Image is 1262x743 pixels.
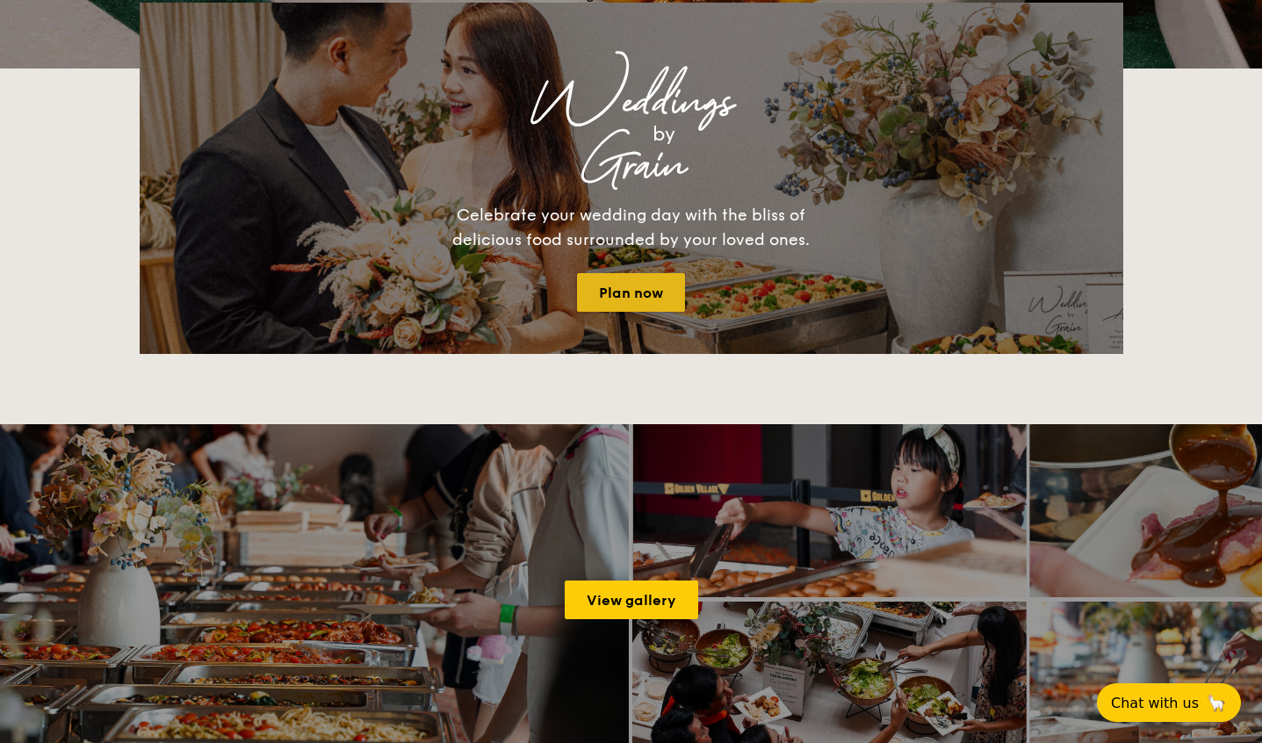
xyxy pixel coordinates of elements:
[294,150,969,182] div: Grain
[434,203,829,252] div: Celebrate your wedding day with the bliss of delicious food surrounded by your loved ones.
[1111,695,1199,711] span: Chat with us
[1097,683,1241,722] button: Chat with us🦙
[1206,693,1227,713] span: 🦙
[577,273,685,312] a: Plan now
[359,119,969,150] div: by
[565,581,698,619] a: View gallery
[294,87,969,119] div: Weddings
